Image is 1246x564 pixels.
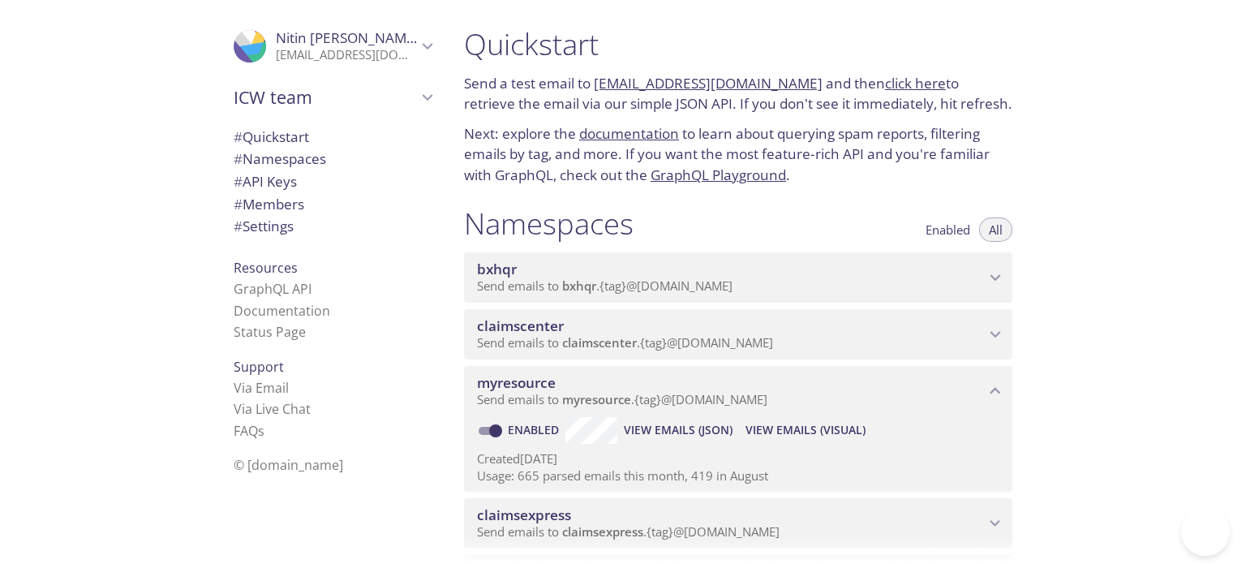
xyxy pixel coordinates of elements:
a: Documentation [234,302,330,320]
button: View Emails (Visual) [739,417,872,443]
span: Send emails to . {tag} @[DOMAIN_NAME] [477,278,733,294]
div: Namespaces [221,148,445,170]
span: Members [234,195,304,213]
button: View Emails (JSON) [617,417,739,443]
iframe: Help Scout Beacon - Open [1181,507,1230,556]
h1: Namespaces [464,205,634,242]
span: claimsexpress [562,523,643,540]
span: © [DOMAIN_NAME] [234,456,343,474]
a: Via Email [234,379,289,397]
span: View Emails (Visual) [745,420,866,440]
span: Namespaces [234,149,326,168]
p: Send a test email to and then to retrieve the email via our simple JSON API. If you don't see it ... [464,73,1012,114]
a: Status Page [234,323,306,341]
h1: Quickstart [464,26,1012,62]
div: Members [221,193,445,216]
a: FAQ [234,422,264,440]
span: Quickstart [234,127,309,146]
span: myresource [477,373,556,392]
div: Nitin Jindal [221,19,445,73]
span: # [234,172,243,191]
span: bxhqr [477,260,517,278]
span: claimscenter [477,316,564,335]
span: bxhqr [562,278,596,294]
div: ICW team [221,76,445,118]
div: claimscenter namespace [464,309,1012,359]
div: myresource namespace [464,366,1012,416]
a: documentation [579,124,679,143]
p: Created [DATE] [477,450,999,467]
span: # [234,127,243,146]
button: All [979,217,1012,242]
span: Send emails to . {tag} @[DOMAIN_NAME] [477,334,773,351]
div: API Keys [221,170,445,193]
span: # [234,217,243,235]
div: claimsexpress namespace [464,498,1012,549]
span: View Emails (JSON) [624,420,733,440]
div: bxhqr namespace [464,252,1012,303]
a: Enabled [505,422,565,437]
span: ICW team [234,86,417,109]
p: Usage: 665 parsed emails this month, 419 in August [477,467,999,484]
span: API Keys [234,172,297,191]
span: myresource [562,391,631,407]
button: Enabled [916,217,980,242]
span: Settings [234,217,294,235]
span: # [234,195,243,213]
a: GraphQL API [234,280,311,298]
p: Next: explore the to learn about querying spam reports, filtering emails by tag, and more. If you... [464,123,1012,186]
p: [EMAIL_ADDRESS][DOMAIN_NAME] [276,47,417,63]
div: Quickstart [221,126,445,149]
span: Send emails to . {tag} @[DOMAIN_NAME] [477,391,767,407]
a: Via Live Chat [234,400,311,418]
a: [EMAIL_ADDRESS][DOMAIN_NAME] [594,74,823,93]
a: click here [885,74,946,93]
span: Nitin [PERSON_NAME] [276,28,419,47]
a: GraphQL Playground [651,166,786,184]
span: Resources [234,259,298,277]
span: Send emails to . {tag} @[DOMAIN_NAME] [477,523,780,540]
span: claimsexpress [477,506,571,524]
span: claimscenter [562,334,637,351]
span: Support [234,358,284,376]
span: s [258,422,264,440]
div: Team Settings [221,215,445,238]
span: # [234,149,243,168]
